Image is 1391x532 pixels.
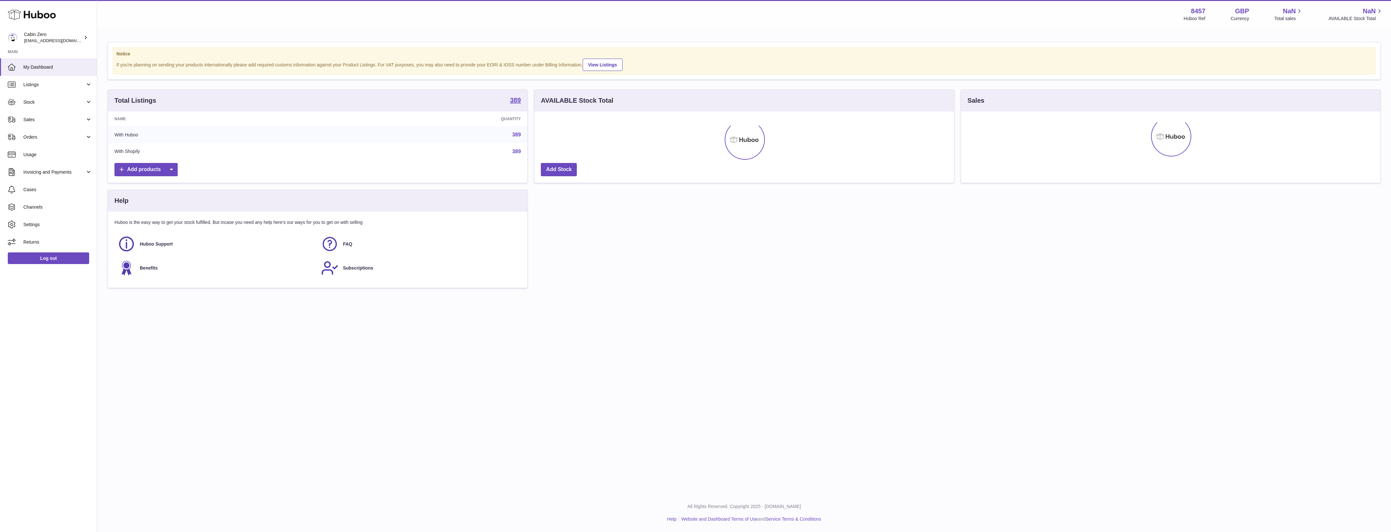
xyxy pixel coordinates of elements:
[541,96,613,105] h3: AVAILABLE Stock Total
[321,235,518,253] a: FAQ
[114,219,521,226] p: Huboo is the easy way to get your stock fulfilled. But incase you need any help here's our ways f...
[24,31,82,44] div: Cabin Zero
[23,152,92,158] span: Usage
[23,134,85,140] span: Orders
[334,111,527,126] th: Quantity
[23,64,92,70] span: My Dashboard
[1184,16,1206,22] div: Huboo Ref
[23,169,85,175] span: Invoicing and Payments
[23,99,85,105] span: Stock
[24,38,95,43] span: [EMAIL_ADDRESS][DOMAIN_NAME]
[8,33,18,42] img: internalAdmin-8457@internal.huboo.com
[679,516,821,522] li: and
[1231,16,1249,22] div: Currency
[8,252,89,264] a: Log out
[108,143,334,160] td: With Shopify
[343,241,352,247] span: FAQ
[140,241,173,247] span: Huboo Support
[1328,7,1383,22] a: NaN AVAILABLE Stock Total
[23,239,92,245] span: Returns
[583,59,623,71] a: View Listings
[23,117,85,123] span: Sales
[116,58,1372,71] div: If you're planning on sending your products internationally please add required customs informati...
[23,82,85,88] span: Listings
[23,187,92,193] span: Cases
[23,222,92,228] span: Settings
[1274,7,1303,22] a: NaN Total sales
[114,196,128,205] h3: Help
[1283,7,1296,16] span: NaN
[116,51,1372,57] strong: Notice
[541,163,577,176] a: Add Stock
[1363,7,1376,16] span: NaN
[766,516,821,522] a: Service Terms & Conditions
[512,149,521,154] a: 389
[321,259,518,277] a: Subscriptions
[1191,7,1206,16] strong: 8457
[114,163,178,176] a: Add products
[114,96,156,105] h3: Total Listings
[140,265,158,271] span: Benefits
[968,96,984,105] h3: Sales
[1328,16,1383,22] span: AVAILABLE Stock Total
[108,111,334,126] th: Name
[23,204,92,210] span: Channels
[510,97,521,105] a: 389
[512,132,521,137] a: 389
[1235,7,1249,16] strong: GBP
[1274,16,1303,22] span: Total sales
[118,235,315,253] a: Huboo Support
[681,516,758,522] a: Website and Dashboard Terms of Use
[108,126,334,143] td: With Huboo
[667,516,677,522] a: Help
[102,503,1386,510] p: All Rights Reserved. Copyright 2025 - [DOMAIN_NAME]
[118,259,315,277] a: Benefits
[510,97,521,103] strong: 389
[343,265,373,271] span: Subscriptions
